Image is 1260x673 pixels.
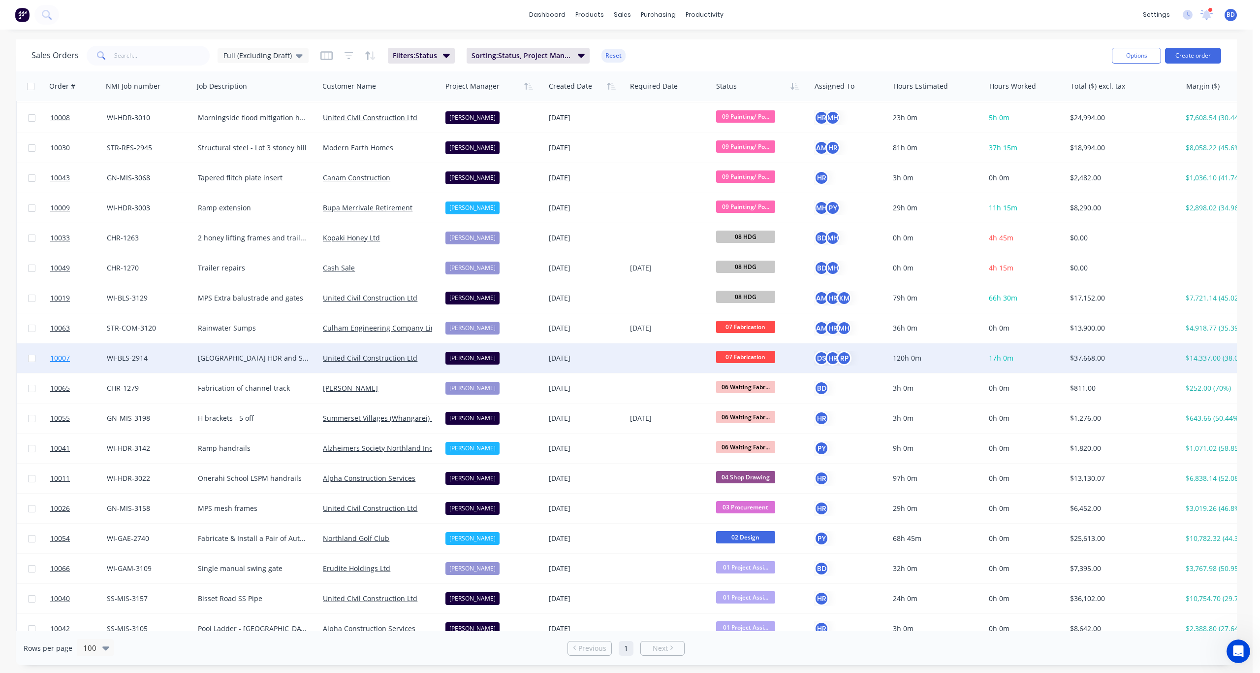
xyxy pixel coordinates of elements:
[1070,293,1172,303] div: $17,152.00
[893,504,976,513] div: 29h 0m
[223,50,292,61] span: Full (Excluding Draft)
[814,501,829,516] div: HR
[198,173,309,183] div: Tapered flitch plate insert
[198,323,309,333] div: Rainwater Sumps
[1186,473,1246,483] div: $6,838.14 (52.08%)
[107,413,186,423] div: GN-MIS-3198
[445,81,500,91] div: Project Manager
[50,443,70,453] span: 10041
[445,352,500,365] div: [PERSON_NAME]
[198,203,309,213] div: Ramp extension
[989,323,1009,333] span: 0h 0m
[989,81,1036,91] div: Hours Worked
[445,412,500,425] div: [PERSON_NAME]
[8,26,189,94] div: Brandon says…
[323,143,393,152] a: Modern Earth Homes
[1186,173,1246,183] div: $1,036.10 (41.74%)
[1186,143,1246,153] div: $8,058.22 (45.6%)
[8,94,189,208] div: Factory says…
[549,383,622,393] div: [DATE]
[1070,233,1172,243] div: $0.00
[322,81,376,91] div: Customer Name
[716,110,775,123] span: 09 Painting/ Po...
[50,283,107,313] a: 10019
[716,291,775,303] span: 08 HDG
[16,100,181,110] div: Hi there, and thank you for your question!
[445,111,500,124] div: [PERSON_NAME]
[1112,48,1161,64] button: Options
[198,113,309,123] div: Morningside flood mitigation handrails
[893,173,976,183] div: 3h 0m
[323,473,415,483] a: Alpha Construction Services
[87,154,102,162] b: Edit
[15,323,23,331] button: Emoji picker
[445,262,500,274] div: [PERSON_NAME]
[814,441,829,456] div: PY
[50,413,70,423] span: 10055
[106,81,160,91] div: NMI Job number
[43,32,181,80] div: I have added a new column under sales orders called project manager and i have set up 2 project m...
[814,561,829,576] div: BD
[50,494,107,523] a: 10026
[837,351,851,366] div: RP
[716,201,775,213] span: 09 Painting/ Po...
[50,133,107,163] a: 10030
[630,413,708,423] div: [DATE]
[989,383,1009,393] span: 0h 0m
[825,321,840,336] div: HR
[893,473,976,483] div: 97h 0m
[169,319,185,335] button: Send a message…
[198,263,309,273] div: Trailer repairs
[173,4,190,22] div: Close
[1165,48,1221,64] button: Create order
[445,532,500,545] div: [PERSON_NAME]
[50,564,70,573] span: 10066
[323,323,450,333] a: Culham Engineering Company Limited
[524,7,570,22] a: dashboard
[1227,639,1250,663] iframe: Intercom live chat
[198,293,309,303] div: MPS Extra balustrade and gates
[323,113,417,122] a: United Civil Construction Ltd
[1070,143,1172,153] div: $18,994.00
[1186,504,1246,513] div: $3,019.26 (46.8%)
[825,140,840,155] div: HR
[1070,443,1172,453] div: $1,820.00
[814,140,829,155] div: AM
[50,113,70,123] span: 10008
[814,351,851,366] button: DSHRRP
[1227,10,1235,19] span: BD
[630,81,678,91] div: Required Date
[107,383,186,393] div: CHR-1279
[198,534,309,543] div: Fabricate & Install a Pair of Automatic Solar Powered Swing Gates
[6,4,25,23] button: go back
[893,323,976,333] div: 36h 0m
[716,231,775,243] span: 08 HDG
[570,7,609,22] div: products
[814,201,829,215] div: MH
[50,313,107,343] a: 10063
[323,413,456,423] a: Summerset Villages (Whangarei) Limited
[989,263,1013,272] span: 4h 15m
[549,473,622,483] div: [DATE]
[814,261,829,275] div: BD
[837,321,851,336] div: MH
[8,94,189,207] div: Hi there, and thank you for your question!To modify or add another item to your custom "Project M...
[107,173,186,183] div: GN-MIS-3068
[107,323,186,333] div: STR-COM-3120
[814,321,851,336] button: AMHRMH
[50,203,70,213] span: 10009
[50,464,107,493] a: 10011
[814,471,829,486] button: HR
[28,5,44,21] img: Profile image for Factory
[63,323,70,331] button: Start recording
[549,173,622,183] div: [DATE]
[445,502,500,515] div: [PERSON_NAME]
[445,442,500,455] div: [PERSON_NAME]
[893,143,976,153] div: 81h 0m
[893,203,976,213] div: 29h 0m
[445,322,500,335] div: [PERSON_NAME]
[989,203,1017,212] span: 11h 15m
[1070,383,1172,393] div: $811.00
[16,115,181,202] div: To modify or add another item to your custom "Project Manager" dropdown in Sales Orders, you’ll n...
[716,531,775,543] span: 02 Design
